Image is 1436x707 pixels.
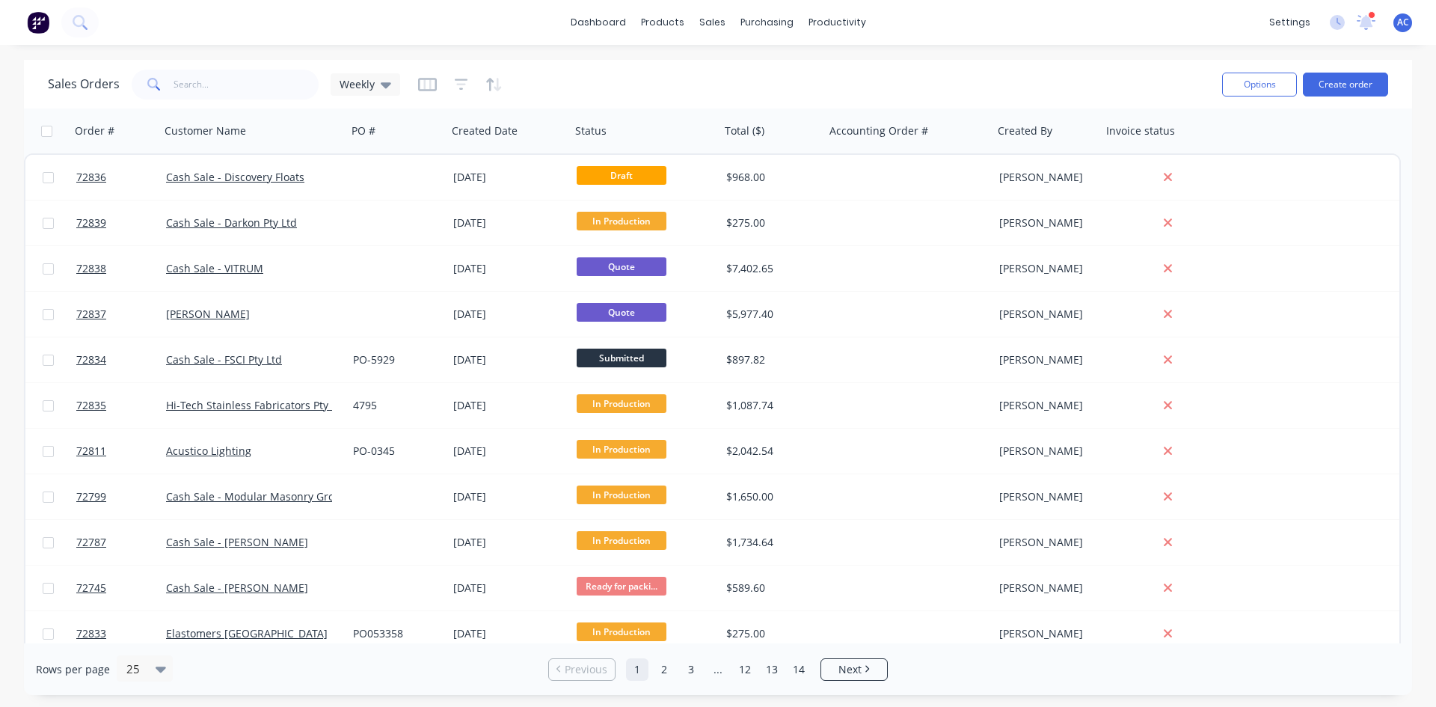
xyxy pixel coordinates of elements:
a: 72745 [76,566,166,610]
div: $1,650.00 [726,489,814,504]
a: 72811 [76,429,166,474]
a: Jump forward [707,658,729,681]
span: In Production [577,622,666,641]
a: dashboard [563,11,633,34]
span: Ready for packi... [577,577,666,596]
h1: Sales Orders [48,77,120,91]
a: 72838 [76,246,166,291]
div: $897.82 [726,352,814,367]
span: Quote [577,257,666,276]
div: [DATE] [453,444,565,459]
div: purchasing [733,11,801,34]
span: In Production [577,440,666,459]
span: Quote [577,303,666,322]
a: Cash Sale - Discovery Floats [166,170,304,184]
a: 72787 [76,520,166,565]
span: 72839 [76,215,106,230]
a: Hi-Tech Stainless Fabricators Pty Ltd [166,398,347,412]
div: [PERSON_NAME] [999,535,1091,550]
div: $2,042.54 [726,444,814,459]
div: $275.00 [726,215,814,230]
div: Invoice status [1106,123,1175,138]
div: productivity [801,11,874,34]
a: Cash Sale - FSCI Pty Ltd [166,352,282,367]
div: [DATE] [453,215,565,230]
a: Elastomers [GEOGRAPHIC_DATA] [166,626,328,640]
div: [DATE] [453,307,565,322]
span: In Production [577,212,666,230]
div: [DATE] [453,352,565,367]
div: $589.60 [726,581,814,596]
a: Page 14 [788,658,810,681]
a: [PERSON_NAME] [166,307,250,321]
div: [PERSON_NAME] [999,261,1091,276]
div: [DATE] [453,581,565,596]
a: 72799 [76,474,166,519]
div: $1,087.74 [726,398,814,413]
span: In Production [577,486,666,504]
img: Factory [27,11,49,34]
div: Customer Name [165,123,246,138]
button: Create order [1303,73,1388,97]
span: 72787 [76,535,106,550]
span: 72811 [76,444,106,459]
div: PO-0345 [353,444,437,459]
div: 4795 [353,398,437,413]
span: 72834 [76,352,106,367]
div: [PERSON_NAME] [999,170,1091,185]
div: Accounting Order # [829,123,928,138]
a: Page 3 [680,658,702,681]
span: Draft [577,166,666,185]
a: 72835 [76,383,166,428]
div: $968.00 [726,170,814,185]
div: sales [692,11,733,34]
div: Created Date [452,123,518,138]
span: 72835 [76,398,106,413]
a: Page 13 [761,658,783,681]
div: Total ($) [725,123,764,138]
div: [PERSON_NAME] [999,626,1091,641]
div: [PERSON_NAME] [999,398,1091,413]
a: 72833 [76,611,166,656]
div: products [633,11,692,34]
div: [PERSON_NAME] [999,307,1091,322]
span: Rows per page [36,662,110,677]
a: 72839 [76,201,166,245]
div: [DATE] [453,398,565,413]
div: [DATE] [453,535,565,550]
div: [PERSON_NAME] [999,489,1091,504]
div: Order # [75,123,114,138]
div: settings [1262,11,1318,34]
a: Cash Sale - VITRUM [166,261,263,275]
div: [DATE] [453,261,565,276]
div: $1,734.64 [726,535,814,550]
div: $7,402.65 [726,261,814,276]
div: PO # [352,123,375,138]
div: [PERSON_NAME] [999,215,1091,230]
a: Page 1 is your current page [626,658,648,681]
a: 72837 [76,292,166,337]
span: 72833 [76,626,106,641]
div: $275.00 [726,626,814,641]
span: Weekly [340,76,375,92]
div: $5,977.40 [726,307,814,322]
button: Options [1222,73,1297,97]
ul: Pagination [542,658,894,681]
input: Search... [174,70,319,100]
div: [PERSON_NAME] [999,444,1091,459]
span: 72837 [76,307,106,322]
a: 72834 [76,337,166,382]
div: PO053358 [353,626,437,641]
div: Created By [998,123,1052,138]
div: [PERSON_NAME] [999,352,1091,367]
div: [PERSON_NAME] [999,581,1091,596]
span: Next [838,662,862,677]
span: Submitted [577,349,666,367]
span: 72745 [76,581,106,596]
a: 72836 [76,155,166,200]
a: Cash Sale - Darkon Pty Ltd [166,215,297,230]
a: Page 12 [734,658,756,681]
span: In Production [577,531,666,550]
div: [DATE] [453,626,565,641]
span: In Production [577,394,666,413]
